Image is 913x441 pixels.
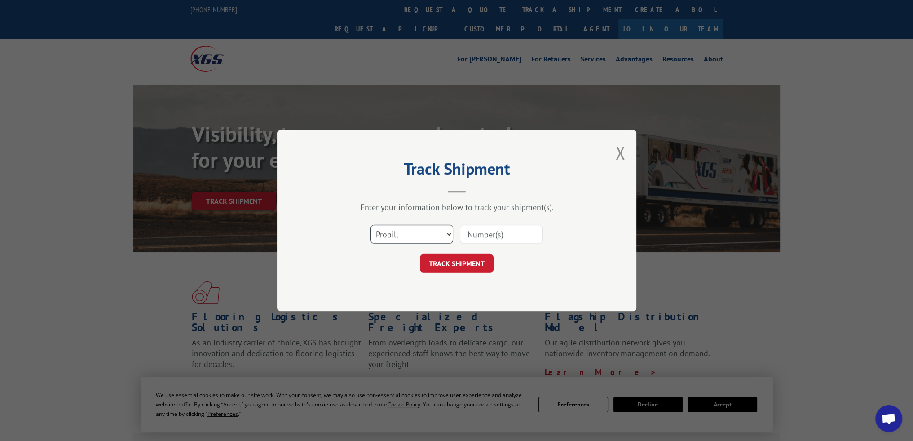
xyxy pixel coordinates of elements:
input: Number(s) [460,225,543,244]
div: Open chat [875,405,902,432]
h2: Track Shipment [322,162,591,179]
button: TRACK SHIPMENT [420,254,494,273]
div: Enter your information below to track your shipment(s). [322,202,591,212]
button: Close modal [615,141,625,165]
